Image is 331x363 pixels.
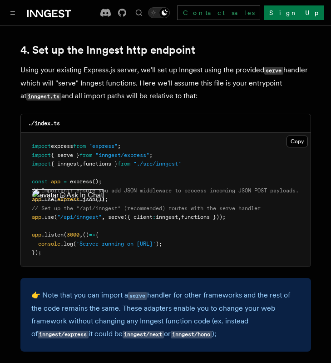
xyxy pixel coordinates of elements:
button: Ask In Chat [59,190,103,201]
code: inngest/express [38,331,89,338]
span: "/api/inngest" [57,214,102,220]
span: ); [156,241,162,247]
a: 4. Set up the Inngest http endpoint [20,44,195,56]
span: .use [41,214,54,220]
span: const [32,178,48,185]
span: serve [108,214,124,220]
img: avatar [32,190,59,201]
span: // Set up the "/api/inngest" (recommended) routes with the serve handler [32,205,261,212]
span: => [89,232,95,238]
span: 'Server running on [URL]' [76,241,156,247]
span: Ask In Chat [66,190,103,201]
p: Using your existing Express.js server, we'll set up Inngest using the provided handler which will... [20,64,311,103]
span: functions })); [181,214,226,220]
p: 👉 Note that you can import a handler for other frameworks and the rest of the code remains the sa... [31,289,300,341]
span: app [51,178,60,185]
span: app [32,232,41,238]
span: ({ client [124,214,153,220]
a: serve [128,291,147,299]
span: .listen [41,232,64,238]
span: .log [60,241,73,247]
a: Contact sales [177,5,260,20]
code: serve [264,67,283,75]
span: = [64,178,67,185]
span: app [32,214,41,220]
span: express [51,143,73,149]
span: : [153,214,156,220]
span: ( [64,232,67,238]
span: , [178,214,181,220]
span: ( [73,241,76,247]
span: { [95,232,99,238]
span: "inngest/express" [95,152,149,158]
span: import [32,152,51,158]
span: () [83,232,89,238]
span: import [32,161,51,167]
code: inngest.ts [26,93,61,101]
span: 3000 [67,232,79,238]
span: functions } [83,161,118,167]
code: serve [128,292,147,300]
span: { serve } [51,152,79,158]
span: , [102,214,105,220]
span: express [70,178,92,185]
span: , [79,232,83,238]
span: console [38,241,60,247]
span: from [79,152,92,158]
span: "./src/inngest" [133,161,181,167]
code: ./index.ts [28,120,60,126]
code: inngest/hono [171,331,212,338]
button: Toggle navigation [7,7,18,18]
button: Copy [287,136,308,147]
span: }); [32,249,41,256]
span: inngest [156,214,178,220]
span: { inngest [51,161,79,167]
span: import [32,143,51,149]
span: ( [54,214,57,220]
span: ; [149,152,153,158]
span: ; [118,143,121,149]
button: Find something... [133,7,144,18]
code: inngest/next [123,331,164,338]
button: Toggle dark mode [148,7,170,18]
span: // Important: ensure you add JSON middleware to process incoming JSON POST payloads. [32,187,299,194]
span: "express" [89,143,118,149]
span: from [118,161,130,167]
span: from [73,143,86,149]
a: Sign Up [264,5,324,20]
span: (); [92,178,102,185]
span: , [79,161,83,167]
img: Ask In Chat [59,192,66,199]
